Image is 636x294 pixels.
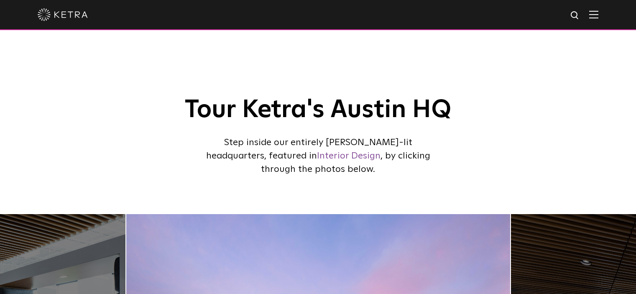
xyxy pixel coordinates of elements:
img: Hamburger%20Nav.svg [589,10,598,18]
img: ketra-logo-2019-white [38,8,88,21]
h2: Tour Ketra's Austin HQ [166,96,471,124]
a: Interior Design [317,151,381,161]
p: Step inside our entirely [PERSON_NAME]-lit headquarters, featured in , by clicking through the ph... [205,136,431,176]
img: search icon [570,10,580,21]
